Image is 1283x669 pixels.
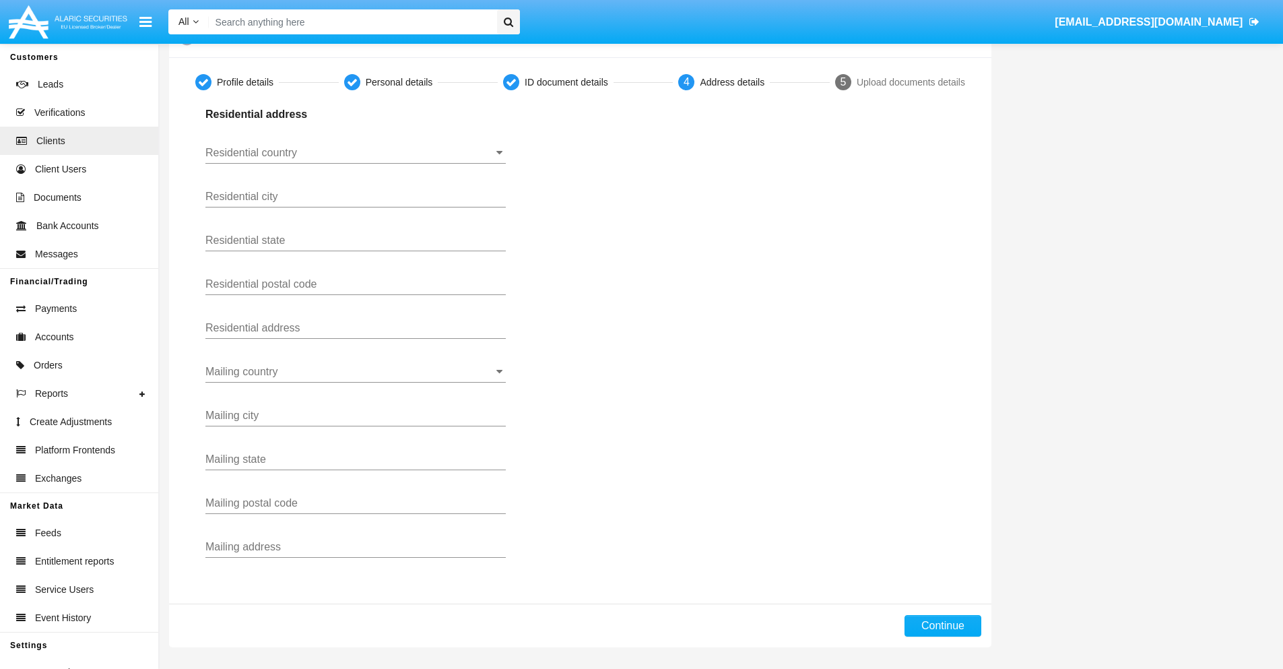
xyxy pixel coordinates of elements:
[30,415,112,429] span: Create Adjustments
[36,219,99,233] span: Bank Accounts
[7,2,129,42] img: Logo image
[1055,16,1243,28] span: [EMAIL_ADDRESS][DOMAIN_NAME]
[904,615,981,637] button: Continue
[1049,3,1266,41] a: [EMAIL_ADDRESS][DOMAIN_NAME]
[35,554,114,569] span: Entitlement reports
[178,16,189,27] span: All
[205,106,506,123] p: Residential address
[35,526,61,540] span: Feeds
[209,9,492,34] input: Search
[35,443,115,457] span: Platform Frontends
[684,76,690,88] span: 4
[168,15,209,29] a: All
[38,77,63,92] span: Leads
[35,387,68,401] span: Reports
[35,611,91,625] span: Event History
[35,247,78,261] span: Messages
[36,134,65,148] span: Clients
[34,191,81,205] span: Documents
[366,75,433,90] div: Personal details
[35,302,77,316] span: Payments
[217,75,273,90] div: Profile details
[35,330,74,344] span: Accounts
[35,583,94,597] span: Service Users
[857,75,965,90] div: Upload documents details
[34,358,63,373] span: Orders
[525,75,608,90] div: ID document details
[35,472,81,486] span: Exchanges
[34,106,85,120] span: Verifications
[840,76,846,88] span: 5
[35,162,86,177] span: Client Users
[700,75,764,90] div: Address details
